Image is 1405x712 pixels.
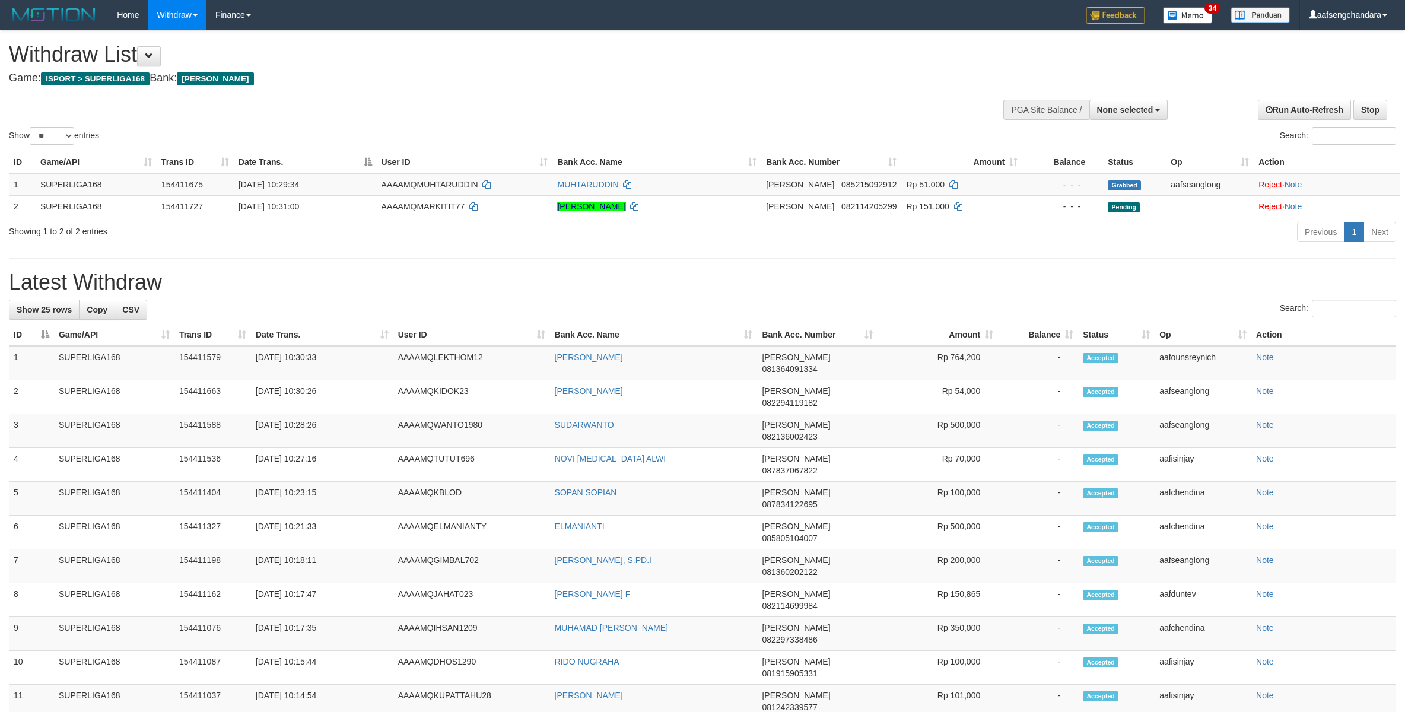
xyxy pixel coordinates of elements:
[54,516,174,549] td: SUPERLIGA168
[393,346,550,380] td: AAAAMQLEKTHOM12
[36,151,157,173] th: Game/API: activate to sort column ascending
[174,583,251,617] td: 154411162
[906,180,945,189] span: Rp 51.000
[9,43,925,66] h1: Withdraw List
[1256,352,1274,362] a: Note
[878,583,998,617] td: Rp 150,865
[1155,482,1251,516] td: aafchendina
[762,500,817,509] span: Copy 087834122695 to clipboard
[174,617,251,651] td: 154411076
[251,414,393,448] td: [DATE] 10:28:26
[878,448,998,482] td: Rp 70,000
[555,555,651,565] a: [PERSON_NAME], S.PD.I
[1280,127,1396,145] label: Search:
[1083,556,1118,566] span: Accepted
[36,195,157,217] td: SUPERLIGA168
[762,522,830,531] span: [PERSON_NAME]
[1251,324,1396,346] th: Action
[9,414,54,448] td: 3
[1280,300,1396,317] label: Search:
[54,651,174,685] td: SUPERLIGA168
[878,380,998,414] td: Rp 54,000
[1166,173,1254,196] td: aafseanglong
[382,180,478,189] span: AAAAMQMUHTARUDDIN
[1353,100,1387,120] a: Stop
[762,601,817,611] span: Copy 082114699984 to clipboard
[1254,195,1400,217] td: ·
[555,386,623,396] a: [PERSON_NAME]
[762,691,830,700] span: [PERSON_NAME]
[174,380,251,414] td: 154411663
[762,703,817,712] span: Copy 081242339577 to clipboard
[1078,324,1155,346] th: Status: activate to sort column ascending
[1256,623,1274,632] a: Note
[251,617,393,651] td: [DATE] 10:17:35
[54,482,174,516] td: SUPERLIGA168
[87,305,107,314] span: Copy
[1297,222,1344,242] a: Previous
[9,300,80,320] a: Show 25 rows
[901,151,1022,173] th: Amount: activate to sort column ascending
[555,522,605,531] a: ELMANIANTI
[9,221,577,237] div: Showing 1 to 2 of 2 entries
[762,352,830,362] span: [PERSON_NAME]
[998,516,1078,549] td: -
[998,380,1078,414] td: -
[54,346,174,380] td: SUPERLIGA168
[555,420,614,430] a: SUDARWANTO
[1089,100,1168,120] button: None selected
[9,583,54,617] td: 8
[9,6,99,24] img: MOTION_logo.png
[393,583,550,617] td: AAAAMQJAHAT023
[161,180,203,189] span: 154411675
[1083,590,1118,600] span: Accepted
[17,305,72,314] span: Show 25 rows
[761,151,901,173] th: Bank Acc. Number: activate to sort column ascending
[998,324,1078,346] th: Balance: activate to sort column ascending
[393,549,550,583] td: AAAAMQGIMBAL702
[54,448,174,482] td: SUPERLIGA168
[1155,414,1251,448] td: aafseanglong
[234,151,377,173] th: Date Trans.: activate to sort column descending
[762,567,817,577] span: Copy 081360202122 to clipboard
[251,448,393,482] td: [DATE] 10:27:16
[239,180,299,189] span: [DATE] 10:29:34
[251,651,393,685] td: [DATE] 10:15:44
[54,380,174,414] td: SUPERLIGA168
[9,151,36,173] th: ID
[393,482,550,516] td: AAAAMQKBLOD
[377,151,553,173] th: User ID: activate to sort column ascending
[1155,448,1251,482] td: aafisinjay
[1163,7,1213,24] img: Button%20Memo.svg
[1022,151,1103,173] th: Balance
[9,127,99,145] label: Show entries
[174,516,251,549] td: 154411327
[766,180,834,189] span: [PERSON_NAME]
[766,202,834,211] span: [PERSON_NAME]
[9,72,925,84] h4: Game: Bank:
[1003,100,1089,120] div: PGA Site Balance /
[878,414,998,448] td: Rp 500,000
[174,651,251,685] td: 154411087
[9,346,54,380] td: 1
[1254,151,1400,173] th: Action
[1204,3,1220,14] span: 34
[1083,488,1118,498] span: Accepted
[1256,488,1274,497] a: Note
[9,549,54,583] td: 7
[1256,522,1274,531] a: Note
[762,454,830,463] span: [PERSON_NAME]
[998,414,1078,448] td: -
[998,482,1078,516] td: -
[555,657,619,666] a: RIDO NUGRAHA
[382,202,465,211] span: AAAAMQMARKITIT77
[1155,380,1251,414] td: aafseanglong
[878,617,998,651] td: Rp 350,000
[174,324,251,346] th: Trans ID: activate to sort column ascending
[1083,624,1118,634] span: Accepted
[161,202,203,211] span: 154411727
[998,346,1078,380] td: -
[1083,657,1118,667] span: Accepted
[251,583,393,617] td: [DATE] 10:17:47
[1256,454,1274,463] a: Note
